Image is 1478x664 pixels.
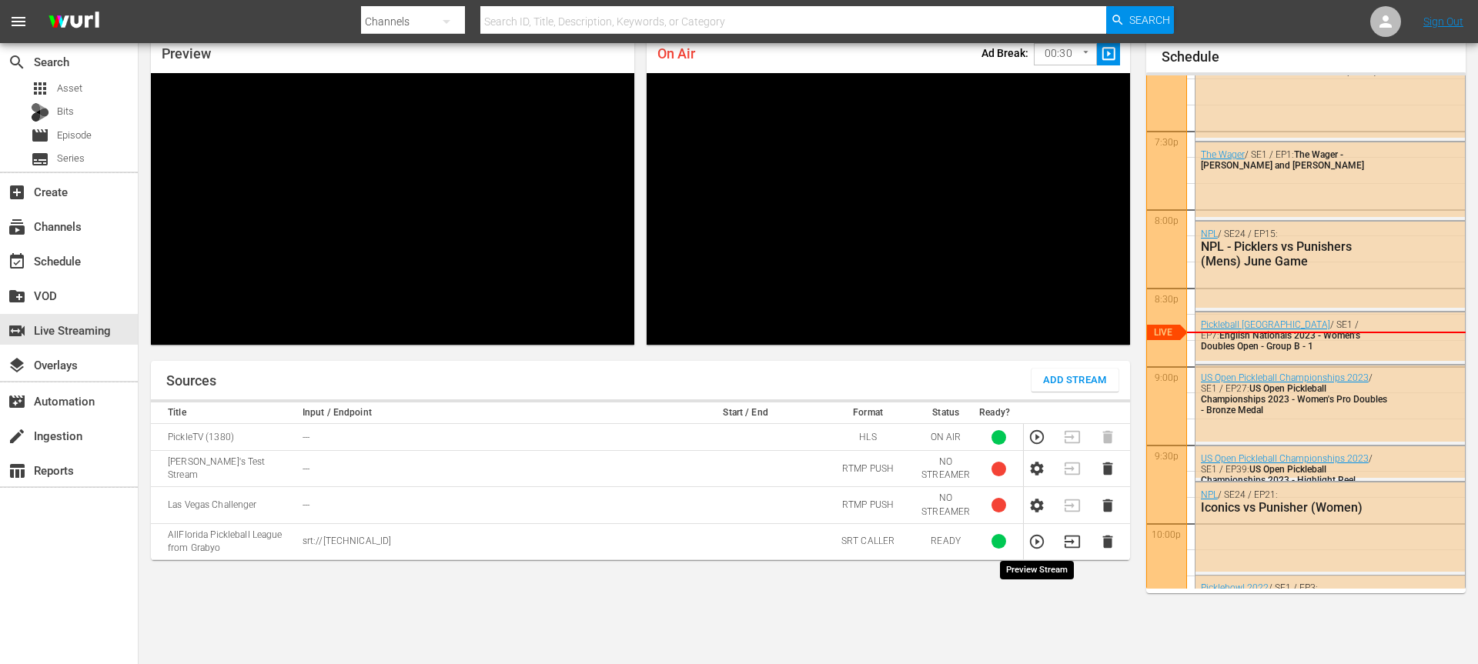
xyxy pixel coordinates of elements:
a: US Open Pickleball Championships 2023 [1201,453,1369,464]
td: ON AIR [917,424,975,451]
div: / SE1 / EP39: [1201,453,1389,485]
th: Title [151,402,298,424]
span: Ingestion [8,427,26,445]
span: Episode [31,126,49,145]
td: RTMP PUSH [819,487,917,523]
button: Search [1106,6,1174,34]
h1: Sources [166,373,216,389]
th: Input / Endpoint [298,402,672,424]
span: Live Streaming [8,322,26,340]
div: / SE1 / EP3: [1201,582,1389,622]
td: READY [917,523,975,559]
button: Transition [1064,533,1081,550]
span: US Open Pickleball Championships 2023 - Women's Pro Doubles - Bronze Medal [1201,383,1387,415]
td: AllFlorida Pickleball League from Grabyo [151,523,298,559]
span: Schedule [8,252,26,271]
td: PickleTV (1380) [151,424,298,451]
div: / SE24 / EP15: [1201,229,1389,269]
button: Delete [1099,533,1116,550]
a: US Open Pickleball Championships 2023 [1201,372,1369,383]
a: NPL [1201,229,1218,239]
a: Sign Out [1423,15,1463,28]
td: [PERSON_NAME]'s Test Stream [151,451,298,487]
button: Configure [1028,497,1045,514]
button: Add Stream [1032,369,1119,392]
td: HLS [819,424,917,451]
span: Add Stream [1043,372,1107,389]
button: Preview Stream [1028,429,1045,445]
span: Search [8,53,26,72]
td: --- [298,487,672,523]
span: Create [8,183,26,202]
span: Series [31,150,49,169]
div: Video Player [647,73,1130,345]
button: Delete [1099,497,1116,514]
div: Bits [31,103,49,122]
span: Episode [57,128,92,143]
span: On Air [657,45,695,62]
span: Reports [8,462,26,480]
span: Asset [57,81,82,96]
td: RTMP PUSH [819,451,917,487]
h1: Schedule [1162,49,1466,65]
td: NO STREAMER [917,451,975,487]
div: / SE1 / EP7: [1201,319,1389,352]
td: --- [298,451,672,487]
span: The Wager - [PERSON_NAME] and [PERSON_NAME] [1201,149,1364,171]
p: srt://[TECHNICAL_ID] [303,535,667,548]
div: Video Player [151,73,634,345]
td: --- [298,424,672,451]
div: 00:30 [1034,39,1097,68]
span: VOD [8,287,26,305]
th: Start / End [672,402,819,424]
div: / SE1 / EP27: [1201,372,1389,415]
td: Las Vegas Challenger [151,487,298,523]
span: Bits [57,104,74,119]
div: / SE24 / EP21: [1201,489,1389,515]
span: Channels [8,218,26,236]
span: menu [9,12,28,31]
button: Configure [1028,460,1045,477]
span: Asset [31,79,49,98]
div: Iconics vs Punisher (Women) [1201,500,1389,515]
p: Ad Break: [981,47,1028,59]
a: NPL [1201,489,1218,500]
a: Picklebowl 2022 [1201,582,1269,593]
td: SRT CALLER [819,523,917,559]
span: Preview [162,45,211,62]
span: Automation [8,392,26,411]
th: Status [917,402,975,424]
a: Pickleball [GEOGRAPHIC_DATA] [1201,319,1330,330]
th: Format [819,402,917,424]
div: NPL - Picklers vs Punishers (Mens) June Game [1201,239,1389,269]
div: / SE1 / EP1: [1201,149,1389,171]
span: Search [1129,6,1170,34]
span: Series [57,151,85,166]
a: The Wager [1201,149,1245,160]
img: ans4CAIJ8jUAAAAAAAAAAAAAAAAAAAAAAAAgQb4GAAAAAAAAAAAAAAAAAAAAAAAAJMjXAAAAAAAAAAAAAAAAAAAAAAAAgAT5G... [37,4,111,40]
span: US Open Pickleball Championships 2023 - Highlight Reel [1201,464,1356,485]
button: Delete [1099,460,1116,477]
th: Ready? [975,402,1024,424]
span: English Nationals 2023 - Women's Doubles Open - Group B - 1 [1201,330,1360,352]
span: slideshow_sharp [1100,45,1118,63]
td: NO STREAMER [917,487,975,523]
span: Overlays [8,356,26,375]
